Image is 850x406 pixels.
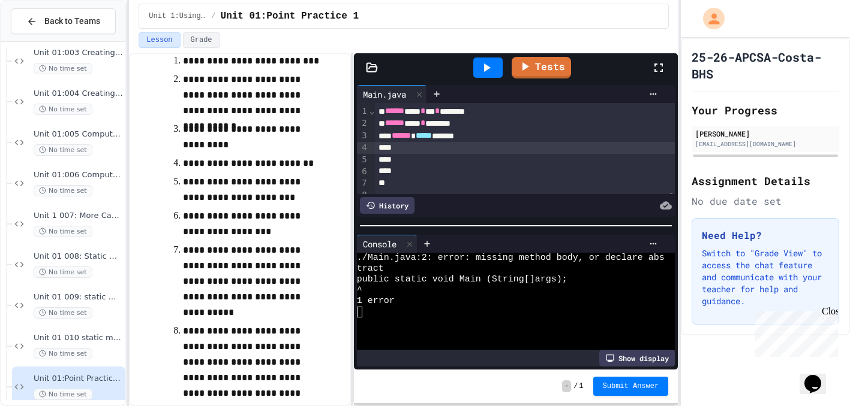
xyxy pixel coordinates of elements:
div: To enrich screen reader interactions, please activate Accessibility in Grammarly extension settings [375,103,675,214]
span: / [211,11,215,21]
h2: Your Progress [692,102,839,119]
span: Unit 01:004 Creating and Printing Variables 5 [34,89,123,99]
div: 2 [357,117,369,129]
span: Unit 01:Point Practice 1 [221,9,359,23]
div: Main.java [357,88,412,101]
div: 6 [357,166,369,178]
button: Submit Answer [593,377,669,396]
iframe: chat widget [800,358,838,394]
div: 3 [357,130,369,142]
div: 4 [357,142,369,154]
span: Unit 01:003 Creating and Printing Variables 3 [34,48,123,58]
span: No time set [34,389,92,400]
h3: Need Help? [702,228,829,243]
div: Console [357,235,418,253]
button: Lesson [139,32,180,48]
span: - [562,380,571,392]
span: Fold line [369,106,375,116]
span: public static void Main (String[]args); [357,274,567,285]
div: Show display [599,350,675,366]
span: No time set [34,104,92,115]
div: [PERSON_NAME] [695,128,836,139]
span: ^ [357,285,362,296]
span: No time set [34,266,92,278]
span: Unit 01 009: static method STRING Los hombres no lloran [34,292,123,302]
span: Unit 01:Point Practice 1 [34,374,123,384]
div: 8 [357,189,369,201]
span: Unit 01 008: Static Method STRING Ex 1.12 Fight Song [34,252,123,262]
span: No time set [34,307,92,319]
button: Back to Teams [11,8,116,34]
span: / [573,381,578,391]
span: Submit Answer [603,381,659,391]
span: No time set [34,63,92,74]
a: Tests [512,57,571,78]
span: Unit 01 010 static methods STRING BANNERS [34,333,123,343]
span: 1 [579,381,583,391]
span: tract [357,263,384,274]
h1: 25-26-APCSA-Costa-BHS [692,49,839,82]
div: Console [357,238,403,250]
div: History [360,197,415,214]
span: No time set [34,144,92,156]
div: [EMAIL_ADDRESS][DOMAIN_NAME] [695,140,836,149]
span: No time set [34,185,92,196]
div: Chat with us now!Close [5,5,83,76]
span: Back to Teams [44,15,100,28]
span: Unit 01:005 Compute Pay [34,129,123,140]
div: 1 [357,105,369,117]
p: Switch to "Grade View" to access the chat feature and communicate with your teacher for help and ... [702,247,829,307]
div: No due date set [692,194,839,208]
button: Grade [183,32,220,48]
div: 7 [357,177,369,189]
span: No time set [34,226,92,237]
span: Unit 01:006 Compute Total Due [34,170,123,180]
span: Unit 1 007: More Casting Practice [34,211,123,221]
h2: Assignment Details [692,172,839,189]
div: My Account [690,5,728,32]
span: ./Main.java:2: error: missing method body, or declare abs [357,253,665,263]
span: Unit 1:Using Objects and Methods [149,11,206,21]
iframe: chat widget [750,306,838,357]
div: 5 [357,154,369,166]
span: No time set [34,348,92,359]
span: 1 error [357,296,395,307]
div: Main.java [357,85,427,103]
